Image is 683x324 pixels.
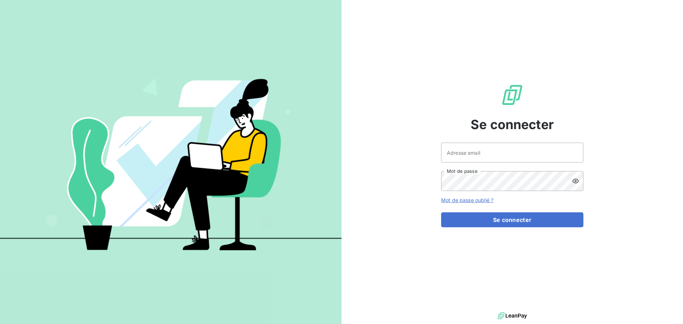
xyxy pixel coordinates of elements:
img: Logo LeanPay [501,84,524,106]
input: placeholder [441,143,583,163]
span: Se connecter [471,115,554,134]
a: Mot de passe oublié ? [441,197,493,203]
img: logo [498,310,527,321]
button: Se connecter [441,212,583,227]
